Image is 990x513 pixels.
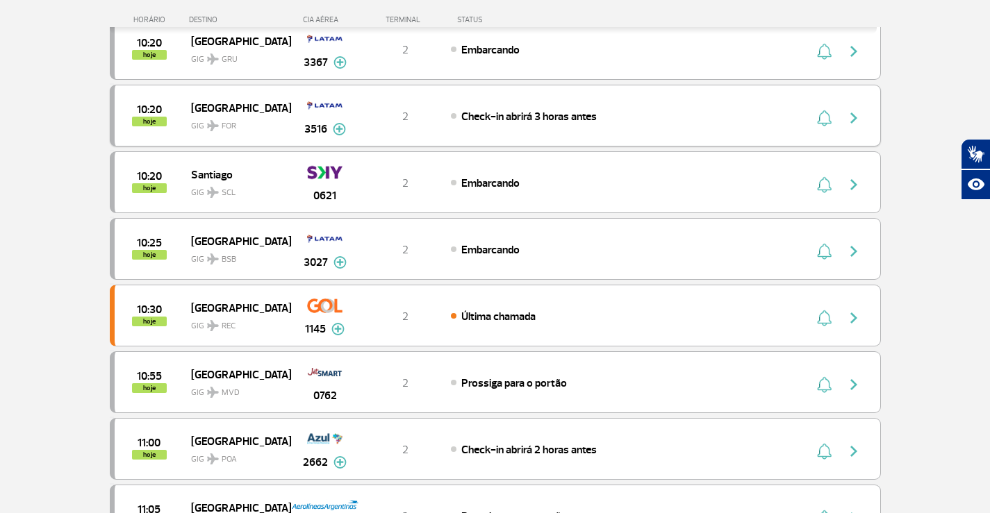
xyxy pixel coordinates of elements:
[222,120,236,133] span: FOR
[207,187,219,198] img: destiny_airplane.svg
[817,443,832,460] img: sino-painel-voo.svg
[817,310,832,326] img: sino-painel-voo.svg
[845,443,862,460] img: seta-direita-painel-voo.svg
[290,15,360,24] div: CIA AÉREA
[461,443,597,457] span: Check-in abrirá 2 horas antes
[207,120,219,131] img: destiny_airplane.svg
[461,110,597,124] span: Check-in abrirá 3 horas antes
[303,454,328,471] span: 2662
[222,453,237,466] span: POA
[845,176,862,193] img: seta-direita-painel-voo.svg
[333,256,347,269] img: mais-info-painel-voo.svg
[114,15,190,24] div: HORÁRIO
[402,43,409,57] span: 2
[207,53,219,65] img: destiny_airplane.svg
[461,43,520,57] span: Embarcando
[961,139,990,200] div: Plugin de acessibilidade da Hand Talk.
[207,453,219,464] img: destiny_airplane.svg
[191,298,280,317] span: [GEOGRAPHIC_DATA]
[191,46,280,66] span: GIG
[817,376,832,393] img: sino-painel-voo.svg
[132,250,167,260] span: hoje
[132,383,167,393] span: hoje
[132,317,167,326] span: hoje
[137,371,162,381] span: 2025-08-26 10:55:00
[191,112,280,133] span: GIG
[845,310,862,326] img: seta-direita-painel-voo.svg
[207,320,219,331] img: destiny_airplane.svg
[191,446,280,466] span: GIG
[817,43,832,60] img: sino-painel-voo.svg
[191,246,280,266] span: GIG
[461,176,520,190] span: Embarcando
[132,450,167,460] span: hoje
[817,176,832,193] img: sino-painel-voo.svg
[132,117,167,126] span: hoje
[222,253,236,266] span: BSB
[207,253,219,264] img: destiny_airplane.svg
[402,310,409,323] span: 2
[313,387,337,404] span: 0762
[402,176,409,190] span: 2
[360,15,450,24] div: TERMINAL
[191,432,280,450] span: [GEOGRAPHIC_DATA]
[137,105,162,115] span: 2025-08-26 10:20:00
[191,365,280,383] span: [GEOGRAPHIC_DATA]
[222,387,240,399] span: MVD
[961,139,990,169] button: Abrir tradutor de língua de sinais.
[845,43,862,60] img: seta-direita-painel-voo.svg
[333,123,346,135] img: mais-info-painel-voo.svg
[191,232,280,250] span: [GEOGRAPHIC_DATA]
[304,121,327,137] span: 3516
[817,243,832,260] img: sino-painel-voo.svg
[817,110,832,126] img: sino-painel-voo.svg
[461,310,536,323] span: Última chamada
[845,243,862,260] img: seta-direita-painel-voo.svg
[191,179,280,199] span: GIG
[191,379,280,399] span: GIG
[333,456,347,469] img: mais-info-painel-voo.svg
[191,32,280,50] span: [GEOGRAPHIC_DATA]
[961,169,990,200] button: Abrir recursos assistivos.
[132,183,167,193] span: hoje
[845,376,862,393] img: seta-direita-painel-voo.svg
[313,187,336,204] span: 0621
[331,323,345,335] img: mais-info-painel-voo.svg
[191,165,280,183] span: Santiago
[450,15,563,24] div: STATUS
[138,438,160,448] span: 2025-08-26 11:00:00
[402,376,409,390] span: 2
[222,187,236,199] span: SCL
[191,312,280,333] span: GIG
[305,321,326,337] span: 1145
[222,53,238,66] span: GRU
[461,376,567,390] span: Prossiga para o portão
[333,56,347,69] img: mais-info-painel-voo.svg
[137,238,162,248] span: 2025-08-26 10:25:00
[132,50,167,60] span: hoje
[402,243,409,257] span: 2
[207,387,219,398] img: destiny_airplane.svg
[137,171,162,181] span: 2025-08-26 10:20:00
[402,110,409,124] span: 2
[137,38,162,48] span: 2025-08-26 10:20:00
[222,320,236,333] span: REC
[461,243,520,257] span: Embarcando
[191,99,280,117] span: [GEOGRAPHIC_DATA]
[304,54,328,71] span: 3367
[845,110,862,126] img: seta-direita-painel-voo.svg
[189,15,290,24] div: DESTINO
[137,305,162,314] span: 2025-08-26 10:30:00
[402,443,409,457] span: 2
[304,254,328,271] span: 3027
